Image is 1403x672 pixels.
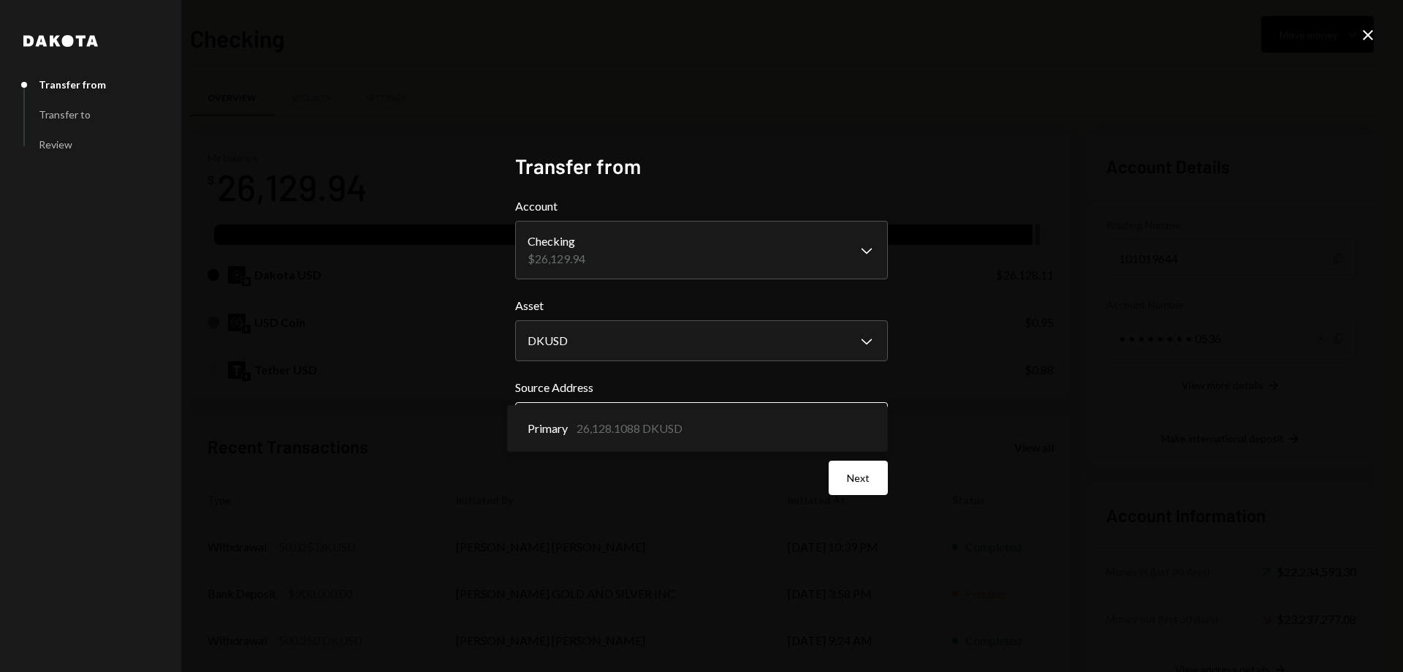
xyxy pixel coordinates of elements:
[577,420,683,437] div: 26,128.1088 DKUSD
[528,420,568,437] span: Primary
[515,402,888,443] button: Source Address
[515,379,888,396] label: Source Address
[515,221,888,279] button: Account
[39,138,72,151] div: Review
[39,108,91,121] div: Transfer to
[515,197,888,215] label: Account
[515,297,888,314] label: Asset
[39,78,106,91] div: Transfer from
[829,461,888,495] button: Next
[515,320,888,361] button: Asset
[515,152,888,181] h2: Transfer from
